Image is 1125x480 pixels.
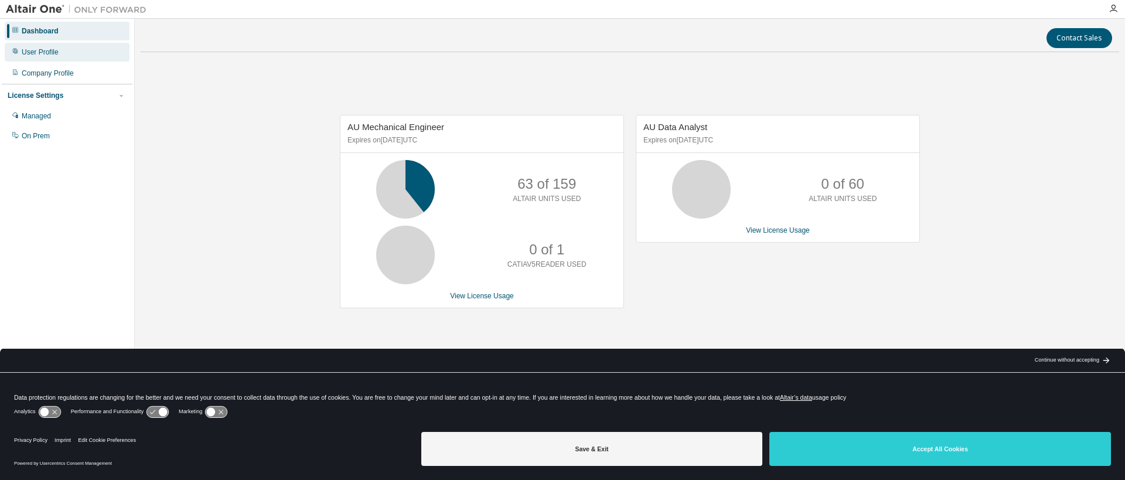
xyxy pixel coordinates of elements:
[8,91,63,100] div: License Settings
[529,240,564,260] p: 0 of 1
[6,4,152,15] img: Altair One
[450,292,514,300] a: View License Usage
[347,122,444,132] span: AU Mechanical Engineer
[22,26,59,36] div: Dashboard
[507,260,587,270] p: CATIAV5READER USED
[643,135,909,145] p: Expires on [DATE] UTC
[1046,28,1112,48] button: Contact Sales
[22,131,50,141] div: On Prem
[513,194,581,204] p: ALTAIR UNITS USED
[22,69,74,78] div: Company Profile
[517,174,576,194] p: 63 of 159
[22,111,51,121] div: Managed
[809,194,877,204] p: ALTAIR UNITS USED
[746,226,810,234] a: View License Usage
[347,135,613,145] p: Expires on [DATE] UTC
[22,47,59,57] div: User Profile
[643,122,707,132] span: AU Data Analyst
[821,174,864,194] p: 0 of 60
